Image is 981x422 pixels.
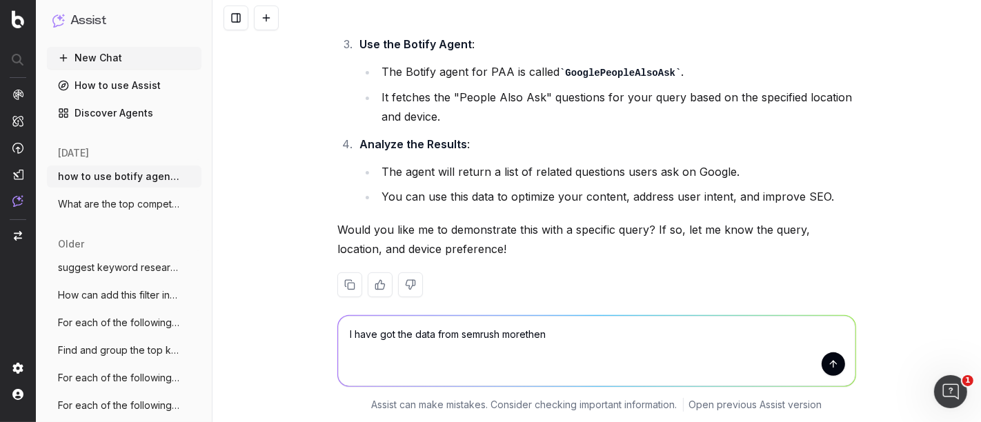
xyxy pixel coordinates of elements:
[58,288,179,302] span: How can add this filter in the http code
[355,34,856,126] li: :
[58,399,179,412] span: For each of the following URLs, suggest
[58,343,179,357] span: Find and group the top keywords for "Her
[58,316,179,330] span: For each of the following URLs, suggest
[58,170,179,183] span: how to use botify agent for "PAA"?
[58,146,89,160] span: [DATE]
[58,197,179,211] span: What are the top competitors ranking for
[12,142,23,154] img: Activation
[14,231,22,241] img: Switch project
[58,371,179,385] span: For each of the following URLs, suggest
[47,312,201,334] button: For each of the following URLs, suggest
[559,68,681,79] code: GooglePeopleAlsoAsk
[355,134,856,206] li: :
[377,162,856,181] li: The agent will return a list of related questions users ask on Google.
[12,89,23,100] img: Analytics
[377,88,856,126] li: It fetches the "People Also Ask" questions for your query based on the specified location and dev...
[12,115,23,127] img: Intelligence
[47,284,201,306] button: How can add this filter in the http code
[12,363,23,374] img: Setting
[47,74,201,97] a: How to use Assist
[12,389,23,400] img: My account
[372,397,677,411] p: Assist can make mistakes. Consider checking important information.
[359,37,472,51] strong: Use the Botify Agent
[12,169,23,180] img: Studio
[359,137,467,151] strong: Analyze the Results
[47,339,201,361] button: Find and group the top keywords for "Her
[70,11,106,30] h1: Assist
[52,11,196,30] button: Assist
[47,257,201,279] button: suggest keyword research ai prompts
[47,47,201,69] button: New Chat
[47,394,201,416] button: For each of the following URLs, suggest
[962,375,973,386] span: 1
[52,14,65,27] img: Assist
[58,261,179,274] span: suggest keyword research ai prompts
[337,220,856,259] p: Would you like me to demonstrate this with a specific query? If so, let me know the query, locati...
[47,102,201,124] a: Discover Agents
[47,367,201,389] button: For each of the following URLs, suggest
[689,397,822,411] a: Open previous Assist version
[377,62,856,82] li: The Botify agent for PAA is called .
[338,315,855,385] textarea: I have got the data from semrush morethen
[377,187,856,206] li: You can use this data to optimize your content, address user intent, and improve SEO.
[12,10,24,28] img: Botify logo
[47,165,201,188] button: how to use botify agent for "PAA"?
[12,195,23,207] img: Assist
[47,193,201,215] button: What are the top competitors ranking for
[58,237,84,251] span: older
[934,375,967,408] iframe: Intercom live chat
